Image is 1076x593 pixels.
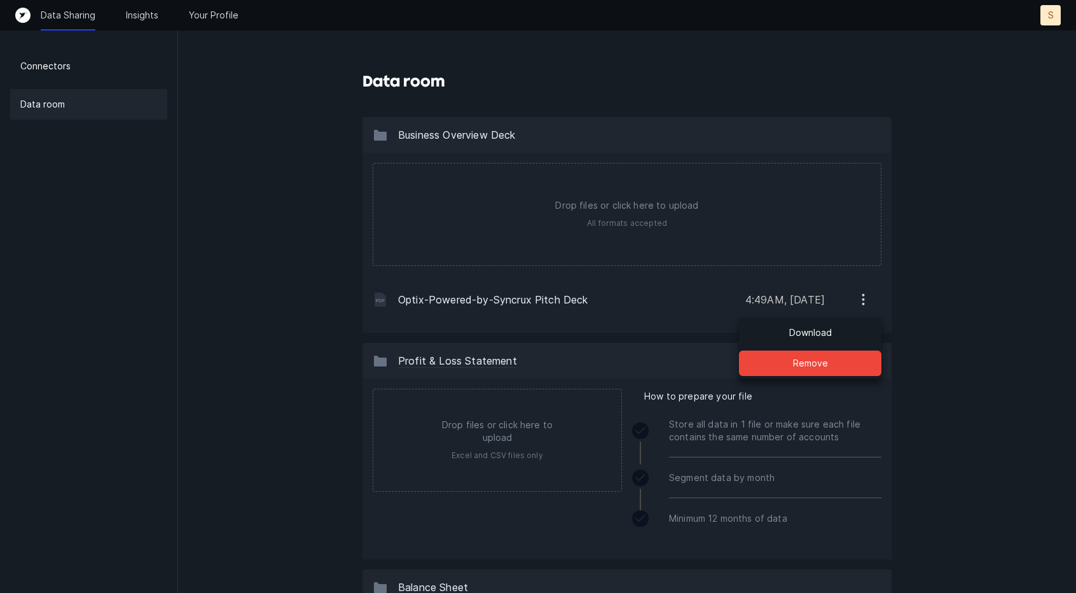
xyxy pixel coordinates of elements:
[398,354,517,368] span: Profit & Loss Statement
[739,317,881,379] div: S
[10,51,167,81] a: Connectors
[1048,9,1054,22] p: S
[373,292,388,307] img: 4c1c1a354918672bc79fcf756030187a.svg
[41,9,95,22] a: Data Sharing
[20,59,71,74] p: Connectors
[398,292,735,307] p: Optix-Powered-by-Syncrux Pitch Deck
[398,129,516,141] span: Business Overview Deck
[10,89,167,120] a: Data room
[745,292,825,307] p: 4:49AM, [DATE]
[189,9,238,22] a: Your Profile
[789,325,832,340] p: Download
[20,97,65,112] p: Data room
[669,457,881,498] div: Segment data by month
[373,127,388,143] img: 13c8d1aa17ce7ae226531ffb34303e38.svg
[362,71,445,92] h3: Data room
[669,404,881,457] div: Store all data in 1 file or make sure each file contains the same number of accounts
[373,353,388,368] img: 13c8d1aa17ce7ae226531ffb34303e38.svg
[126,9,158,22] a: Insights
[1040,5,1061,25] button: S
[793,356,828,371] p: Remove
[669,498,881,539] div: Minimum 12 months of data
[644,389,752,404] span: How to prepare your file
